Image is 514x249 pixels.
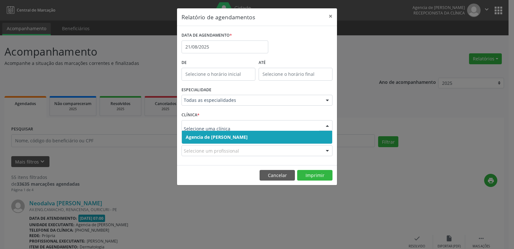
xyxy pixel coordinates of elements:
label: CLÍNICA [182,110,199,120]
label: De [182,58,255,68]
button: Imprimir [297,170,332,181]
input: Selecione uma clínica [184,122,319,135]
span: Selecione um profissional [184,147,239,154]
button: Cancelar [260,170,295,181]
label: DATA DE AGENDAMENTO [182,31,232,40]
h5: Relatório de agendamentos [182,13,255,21]
input: Selecione o horário inicial [182,68,255,81]
button: Close [324,8,337,24]
span: Todas as especialidades [184,97,319,103]
label: ESPECIALIDADE [182,85,211,95]
label: ATÉ [259,58,332,68]
input: Selecione uma data ou intervalo [182,40,268,53]
span: Agencia de [PERSON_NAME] [186,134,248,140]
input: Selecione o horário final [259,68,332,81]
